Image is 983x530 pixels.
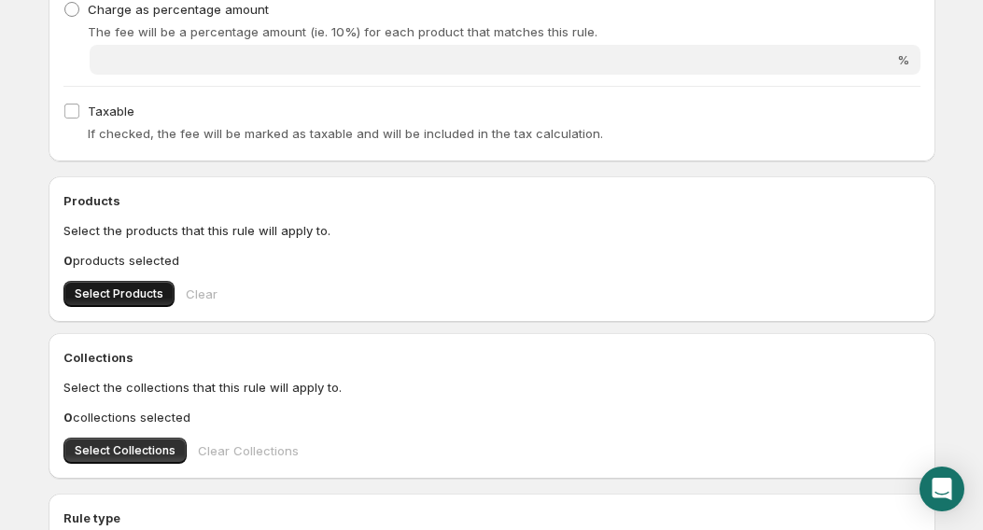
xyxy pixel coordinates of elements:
span: Charge as percentage amount [88,2,269,17]
span: Taxable [88,104,134,119]
h2: Collections [63,348,920,367]
p: The fee will be a percentage amount (ie. 10%) for each product that matches this rule. [88,22,920,41]
span: % [897,52,909,67]
p: Select the products that this rule will apply to. [63,221,920,240]
span: Select Products [75,286,163,301]
b: 0 [63,253,73,268]
p: collections selected [63,408,920,426]
span: Select Collections [75,443,176,458]
span: If checked, the fee will be marked as taxable and will be included in the tax calculation. [88,126,603,141]
p: products selected [63,251,920,270]
button: Select Products [63,281,175,307]
div: Open Intercom Messenger [920,467,964,511]
p: Select the collections that this rule will apply to. [63,378,920,397]
h2: Products [63,191,920,210]
h2: Rule type [63,509,920,527]
button: Select Collections [63,438,187,464]
b: 0 [63,410,73,425]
